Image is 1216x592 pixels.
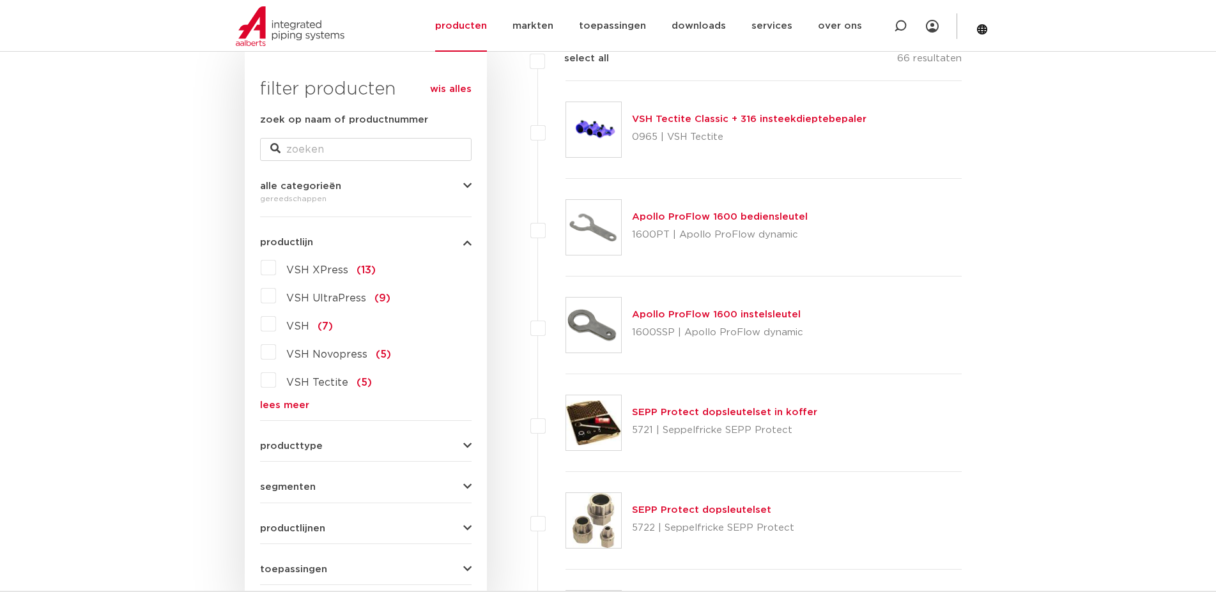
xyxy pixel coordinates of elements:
[260,524,472,533] button: productlijnen
[632,212,808,222] a: Apollo ProFlow 1600 bediensleutel
[286,321,309,331] span: VSH
[286,265,348,275] span: VSH XPress
[260,77,472,102] h3: filter producten
[286,349,367,360] span: VSH Novopress
[260,400,472,410] a: lees meer
[260,441,323,451] span: producttype
[632,114,866,124] a: VSH Tectite Classic + 316 insteekdieptebepaler
[260,482,316,492] span: segmenten
[260,524,325,533] span: productlijnen
[357,265,376,275] span: (13)
[376,349,391,360] span: (5)
[430,82,472,97] a: wis alles
[566,395,621,450] img: Thumbnail for SEPP Protect dopsleutelset in koffer
[566,200,621,255] img: Thumbnail for Apollo ProFlow 1600 bediensleutel
[260,565,327,574] span: toepassingen
[566,102,621,157] img: Thumbnail for VSH Tectite Classic + 316 insteekdieptebepaler
[632,310,801,319] a: Apollo ProFlow 1600 instelsleutel
[632,323,803,343] p: 1600SSP | Apollo ProFlow dynamic
[260,238,313,247] span: productlijn
[566,298,621,353] img: Thumbnail for Apollo ProFlow 1600 instelsleutel
[260,181,341,191] span: alle categorieën
[632,407,817,417] a: SEPP Protect dopsleutelset in koffer
[632,225,808,245] p: 1600PT | Apollo ProFlow dynamic
[566,493,621,548] img: Thumbnail for SEPP Protect dopsleutelset
[286,293,366,303] span: VSH UltraPress
[260,181,472,191] button: alle categorieën
[545,51,609,66] label: select all
[318,321,333,331] span: (7)
[374,293,390,303] span: (9)
[632,127,866,148] p: 0965 | VSH Tectite
[260,482,472,492] button: segmenten
[260,191,472,206] div: gereedschappen
[286,377,348,388] span: VSH Tectite
[260,441,472,451] button: producttype
[260,112,428,128] label: zoek op naam of productnummer
[632,420,817,441] p: 5721 | Seppelfricke SEPP Protect
[357,377,372,388] span: (5)
[260,138,472,161] input: zoeken
[260,565,472,574] button: toepassingen
[897,51,962,71] p: 66 resultaten
[632,518,794,538] p: 5722 | Seppelfricke SEPP Protect
[632,505,771,515] a: SEPP Protect dopsleutelset
[260,238,472,247] button: productlijn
